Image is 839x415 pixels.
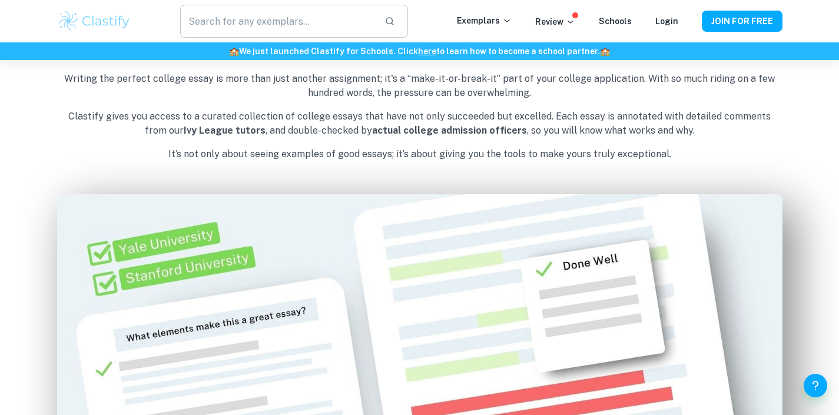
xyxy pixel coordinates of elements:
[457,14,512,27] p: Exemplars
[372,125,527,136] b: actual college admission officers
[599,16,632,26] a: Schools
[184,125,266,136] b: Ivy League tutors
[57,109,782,138] p: Clastify gives you access to a curated collection of college essays that have not only succeeded ...
[418,47,436,56] a: here
[600,47,610,56] span: 🏫
[804,374,827,397] button: Help and Feedback
[57,147,782,161] p: It’s not only about seeing examples of good essays; it’s about giving you the tools to make yours...
[229,47,239,56] span: 🏫
[2,45,837,58] h6: We just launched Clastify for Schools. Click to learn how to become a school partner.
[180,5,374,38] input: Search for any exemplars...
[57,72,782,100] p: Writing the perfect college essay is more than just another assignment; it's a “make-it-or-break-...
[535,15,575,28] p: Review
[57,9,132,33] img: Clastify logo
[655,16,678,26] a: Login
[702,11,782,32] button: JOIN FOR FREE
